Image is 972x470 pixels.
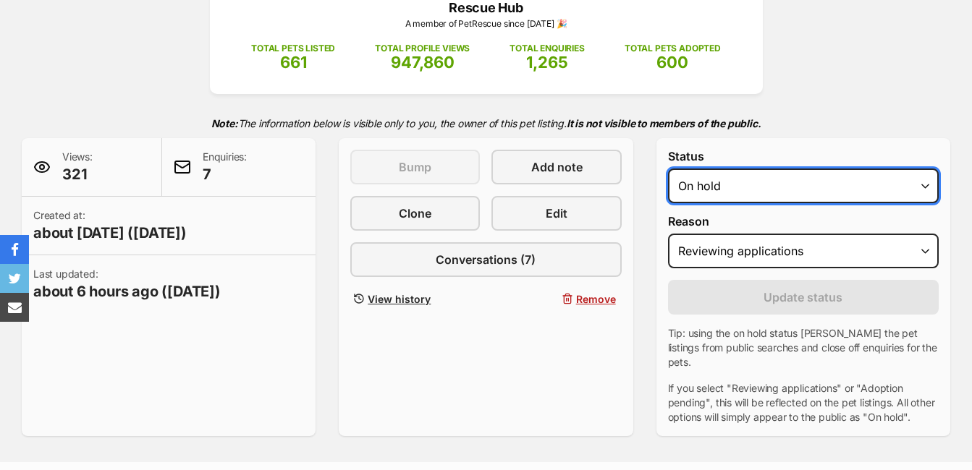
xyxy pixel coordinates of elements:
p: Created at: [33,208,187,243]
span: Edit [546,205,567,222]
strong: Note: [211,117,238,129]
p: TOTAL ENQUIRIES [510,42,584,55]
p: A member of PetRescue since [DATE] 🎉 [232,17,741,30]
span: 661 [280,53,307,72]
span: about 6 hours ago ([DATE]) [33,281,221,302]
span: Conversations (7) [436,251,536,268]
a: Clone [350,196,480,231]
label: Status [668,150,939,163]
p: Last updated: [33,267,221,302]
p: TOTAL PETS LISTED [251,42,335,55]
label: Reason [668,215,939,228]
a: Edit [491,196,621,231]
p: Views: [62,150,93,184]
span: Add note [531,158,583,176]
span: 600 [656,53,688,72]
span: View history [368,291,431,307]
button: Update status [668,280,939,315]
span: Clone [399,205,431,222]
p: Enquiries: [203,150,247,184]
p: TOTAL PETS ADOPTED [625,42,721,55]
span: 1,265 [526,53,568,72]
a: Conversations (7) [350,242,621,277]
strong: It is not visible to members of the public. [567,117,761,129]
p: Tip: using the on hold status [PERSON_NAME] the pet listings from public searches and close off e... [668,326,939,369]
p: If you select "Reviewing applications" or "Adoption pending", this will be reflected on the pet l... [668,381,939,424]
button: Remove [491,289,621,309]
p: The information below is visible only to you, the owner of this pet listing. [22,108,950,138]
button: Bump [350,150,480,184]
span: about [DATE] ([DATE]) [33,223,187,243]
a: View history [350,289,480,309]
span: Update status [764,289,842,306]
span: 7 [203,164,247,184]
a: Add note [491,150,621,184]
span: 947,860 [391,53,455,72]
span: Remove [576,291,616,307]
p: TOTAL PROFILE VIEWS [375,42,470,55]
span: Bump [399,158,431,176]
span: 321 [62,164,93,184]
